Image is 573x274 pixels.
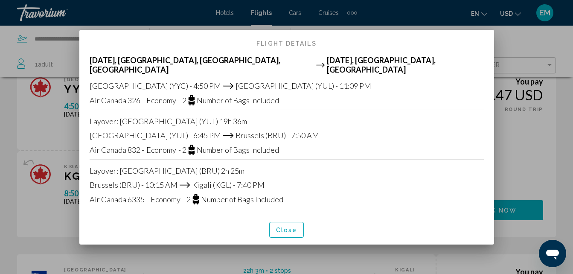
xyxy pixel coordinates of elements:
[276,227,297,233] span: Close
[90,166,484,175] div: : [GEOGRAPHIC_DATA] (BRU) 2h 25m
[197,145,279,154] span: Number of Bags Included
[90,180,177,189] span: Brussels (BRU) - 10:15 AM
[327,55,483,74] span: [DATE], [GEOGRAPHIC_DATA], [GEOGRAPHIC_DATA]
[90,81,221,90] span: [GEOGRAPHIC_DATA] (YYC) - 4:50 PM
[90,145,484,155] div: Air Canada 832 -
[183,195,191,204] span: - 2
[90,40,484,47] h2: Flight Details
[236,81,371,90] span: [GEOGRAPHIC_DATA] (YUL) - 11:09 PM
[90,117,116,126] span: Layover
[178,145,186,154] span: - 2
[90,117,484,126] div: : [GEOGRAPHIC_DATA] (YUL) 19h 36m
[146,145,176,154] span: Economy
[90,194,484,204] div: Air Canada 6335 -
[269,222,304,238] button: Close
[201,195,283,204] span: Number of Bags Included
[197,96,279,105] span: Number of Bags Included
[178,96,186,105] span: - 2
[90,55,314,74] span: [DATE], [GEOGRAPHIC_DATA], [GEOGRAPHIC_DATA], [GEOGRAPHIC_DATA]
[90,166,116,175] span: Layover
[90,131,221,140] span: [GEOGRAPHIC_DATA] (YUL) - 6:45 PM
[192,180,265,189] span: Kigali (KGL) - 7:40 PM
[539,240,566,267] iframe: Button to launch messaging window
[146,96,176,105] span: Economy
[151,195,180,204] span: Economy
[90,95,484,105] div: Air Canada 326 -
[236,131,319,140] span: Brussels (BRU) - 7:50 AM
